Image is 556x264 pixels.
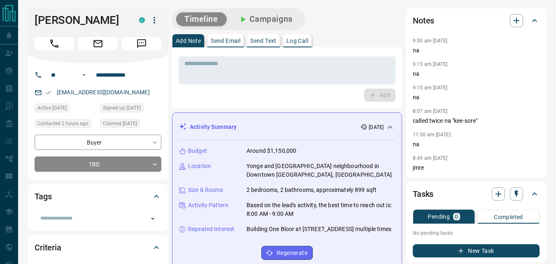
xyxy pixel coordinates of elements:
svg: Email Verified [45,90,51,96]
div: Wed Sep 10 2025 [100,103,161,115]
a: [EMAIL_ADDRESS][DOMAIN_NAME] [57,89,150,96]
button: Timeline [176,12,226,26]
p: No pending tasks [413,227,540,239]
p: 2 bedrooms, 2 bathrooms, approximately 899 sqft [247,186,377,194]
p: Pending [428,214,450,220]
h2: Notes [413,14,434,27]
div: TBD [35,157,161,172]
p: 9:15 am [DATE] [413,61,448,67]
p: na [413,46,540,55]
div: Tags [35,187,161,206]
p: Repeated Interest [188,225,234,234]
span: Claimed [DATE] [103,119,137,128]
p: Yonge and [GEOGRAPHIC_DATA] neighbourhood in Downtown [GEOGRAPHIC_DATA], [GEOGRAPHIC_DATA] [247,162,395,179]
div: condos.ca [139,17,145,23]
span: Signed up [DATE] [103,104,141,112]
p: Activity Pattern [188,201,228,210]
div: Criteria [35,238,161,257]
p: na [413,93,540,102]
p: Location [188,162,211,171]
p: Based on the lead's activity, the best time to reach out is: 8:00 AM - 9:00 AM [247,201,395,218]
p: called twice na "kee-sore" [413,117,540,125]
p: jmre [413,164,540,172]
p: Around $1,150,000 [247,147,296,155]
div: Wed Sep 10 2025 [100,119,161,131]
h1: [PERSON_NAME] [35,14,127,27]
p: Completed [494,214,523,220]
span: Call [35,37,74,50]
p: 9:15 am [DATE] [413,85,448,91]
span: Contacted 2 hours ago [37,119,88,128]
p: Send Email [211,38,240,44]
p: Activity Summary [190,123,237,131]
button: Campaigns [230,12,301,26]
p: 11:30 am [DATE] [413,132,451,138]
h2: Tasks [413,187,433,201]
button: Open [147,213,158,224]
span: Message [122,37,161,50]
p: Send Text [250,38,277,44]
p: Log Call [286,38,308,44]
p: Building One Bloor at [STREET_ADDRESS] multiple times [247,225,391,234]
p: 9:30 am [DATE] [413,38,448,44]
p: Add Note [176,38,201,44]
div: Buyer [35,135,161,150]
span: Active [DATE] [37,104,67,112]
div: Mon Sep 15 2025 [35,119,96,131]
h2: Tags [35,190,51,203]
button: Open [79,70,89,80]
span: Email [78,37,118,50]
div: Activity Summary[DATE] [179,119,395,135]
div: Tasks [413,184,540,204]
p: na [413,140,540,149]
p: na [413,70,540,78]
div: Wed Sep 10 2025 [35,103,96,115]
h2: Criteria [35,241,61,254]
p: Budget [188,147,207,155]
p: 8:49 am [DATE] [413,155,448,161]
button: Regenerate [261,246,313,260]
p: Size & Rooms [188,186,223,194]
div: Notes [413,11,540,30]
p: 0 [455,214,458,220]
button: New Task [413,244,540,257]
p: [DATE] [369,124,384,131]
p: 8:07 am [DATE] [413,108,448,114]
